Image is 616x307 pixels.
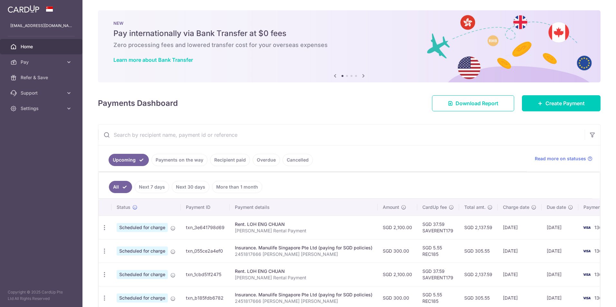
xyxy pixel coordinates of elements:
a: Payments on the way [151,154,207,166]
td: [DATE] [542,239,578,263]
img: Bank Card [580,294,593,302]
span: Status [117,204,130,210]
input: Search by recipient name, payment id or reference [98,125,585,145]
td: SGD 2,100.00 [378,216,417,239]
span: Refer & Save [21,74,63,81]
p: [PERSON_NAME] Rental Payment [235,274,372,281]
td: [DATE] [498,216,542,239]
span: Total amt. [464,204,486,210]
a: Create Payment [522,95,601,111]
a: All [109,181,132,193]
img: CardUp [8,5,39,13]
td: txn_3e641798d69 [181,216,230,239]
span: Pay [21,59,63,65]
div: Rent. LOH ENG CHUAN [235,221,372,228]
span: 1364 [594,272,605,277]
span: Download Report [456,99,498,107]
span: 1364 [594,248,605,254]
a: Download Report [432,95,514,111]
h4: Payments Dashboard [98,98,178,109]
a: Next 30 days [172,181,209,193]
span: Scheduled for charge [117,270,168,279]
a: Cancelled [283,154,313,166]
td: SGD 305.55 [459,239,498,263]
p: 2451817666 [PERSON_NAME] [PERSON_NAME] [235,298,372,304]
td: [DATE] [498,239,542,263]
div: Insurance. Manulife Singapore Pte Ltd (paying for SGD policies) [235,245,372,251]
h5: Pay internationally via Bank Transfer at $0 fees [113,28,585,39]
a: Next 7 days [135,181,169,193]
td: SGD 5.55 REC185 [417,239,459,263]
span: 1364 [594,225,605,230]
img: Bank Card [580,224,593,231]
a: Overdue [253,154,280,166]
p: NEW [113,21,585,26]
td: SGD 37.59 SAVERENT179 [417,263,459,286]
a: More than 1 month [212,181,262,193]
a: Upcoming [109,154,149,166]
td: SGD 2,137.59 [459,263,498,286]
span: Home [21,43,63,50]
span: Scheduled for charge [117,247,168,256]
td: SGD 37.59 SAVERENT179 [417,216,459,239]
a: Read more on statuses [535,155,592,162]
span: CardUp fee [422,204,447,210]
td: SGD 2,100.00 [378,263,417,286]
span: Amount [383,204,399,210]
span: Settings [21,105,63,112]
span: 1364 [594,295,605,301]
td: [DATE] [542,263,578,286]
td: [DATE] [498,263,542,286]
td: SGD 2,137.59 [459,216,498,239]
td: txn_055ce2a4ef0 [181,239,230,263]
span: Charge date [503,204,529,210]
span: Scheduled for charge [117,223,168,232]
td: SGD 300.00 [378,239,417,263]
div: Rent. LOH ENG CHUAN [235,268,372,274]
h6: Zero processing fees and lowered transfer cost for your overseas expenses [113,41,585,49]
p: [EMAIL_ADDRESS][DOMAIN_NAME] [10,23,72,29]
div: Insurance. Manulife Singapore Pte Ltd (paying for SGD policies) [235,292,372,298]
p: [PERSON_NAME] Rental Payment [235,228,372,234]
img: Bank Card [580,247,593,255]
a: Recipient paid [210,154,250,166]
img: Bank Card [580,271,593,278]
span: Support [21,90,63,96]
th: Payment details [230,199,378,216]
span: Create Payment [545,99,585,107]
span: Due date [547,204,566,210]
img: Bank transfer banner [98,10,601,82]
td: txn_1cbd51f2475 [181,263,230,286]
th: Payment ID [181,199,230,216]
span: Read more on statuses [535,155,586,162]
a: Learn more about Bank Transfer [113,57,193,63]
span: Scheduled for charge [117,293,168,302]
td: [DATE] [542,216,578,239]
p: 2451817666 [PERSON_NAME] [PERSON_NAME] [235,251,372,257]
